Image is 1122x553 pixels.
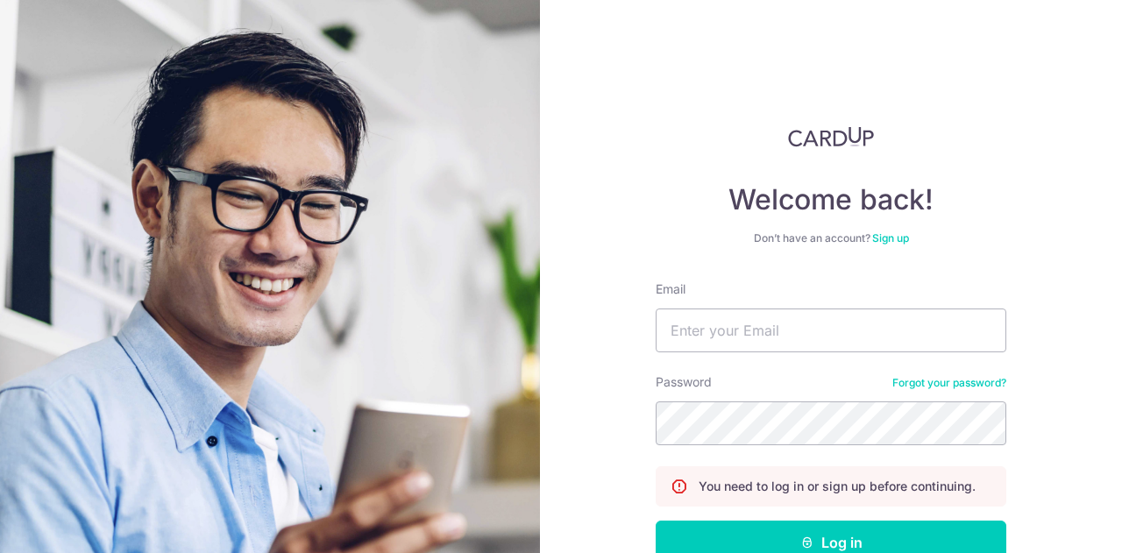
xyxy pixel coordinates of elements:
a: Sign up [872,231,909,245]
input: Enter your Email [656,308,1006,352]
h4: Welcome back! [656,182,1006,217]
img: CardUp Logo [788,126,874,147]
a: Forgot your password? [892,376,1006,390]
label: Email [656,280,685,298]
div: Don’t have an account? [656,231,1006,245]
label: Password [656,373,712,391]
p: You need to log in or sign up before continuing. [699,478,976,495]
